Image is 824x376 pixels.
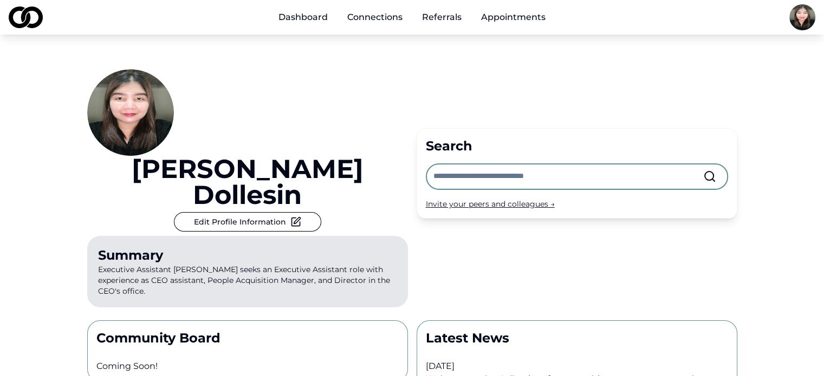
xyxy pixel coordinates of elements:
[426,329,728,347] p: Latest News
[87,156,408,208] a: [PERSON_NAME] Dollesin
[270,6,336,28] a: Dashboard
[413,6,470,28] a: Referrals
[98,247,397,264] div: Summary
[87,236,408,307] p: Executive Assistant [PERSON_NAME] seeks an Executive Assistant role with experience as CEO assist...
[96,329,399,347] p: Community Board
[174,212,321,232] button: Edit Profile Information
[789,4,815,30] img: c5a994b8-1df4-4c55-a0c5-fff68abd3c00-Kim%20Headshot-profile_picture.jpg
[270,6,554,28] nav: Main
[472,6,554,28] a: Appointments
[426,199,728,209] div: Invite your peers and colleagues →
[426,137,728,155] div: Search
[339,6,411,28] a: Connections
[9,6,43,28] img: logo
[87,69,174,156] img: c5a994b8-1df4-4c55-a0c5-fff68abd3c00-Kim%20Headshot-profile_picture.jpg
[96,360,399,373] p: Coming Soon!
